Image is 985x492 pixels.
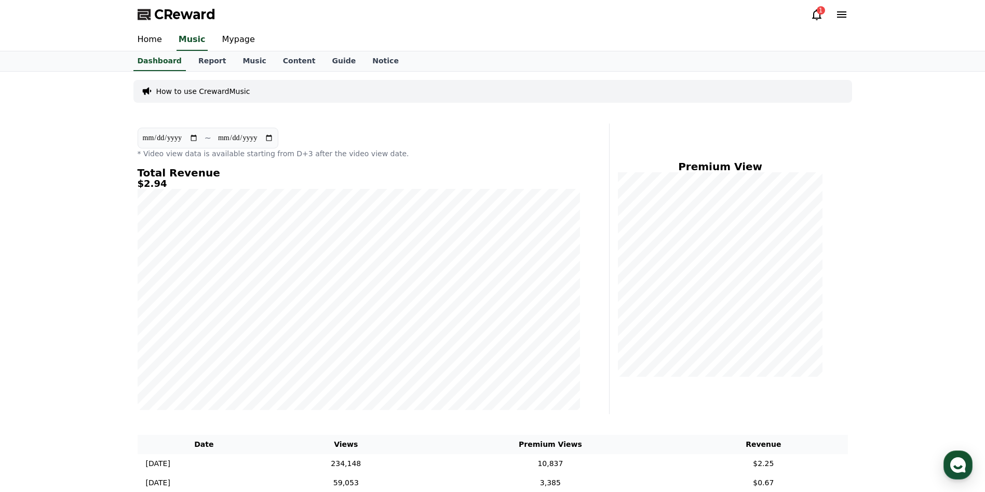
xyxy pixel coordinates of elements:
[146,477,170,488] p: [DATE]
[323,51,364,71] a: Guide
[618,161,823,172] h4: Premium View
[275,51,324,71] a: Content
[138,6,215,23] a: CReward
[133,51,186,71] a: Dashboard
[271,435,422,454] th: Views
[154,6,215,23] span: CReward
[422,454,680,473] td: 10,837
[138,148,580,159] p: * Video view data is available starting from D+3 after the video view date.
[234,51,274,71] a: Music
[138,179,580,189] h5: $2.94
[364,51,407,71] a: Notice
[190,51,235,71] a: Report
[679,454,847,473] td: $2.25
[138,435,271,454] th: Date
[177,29,208,51] a: Music
[146,458,170,469] p: [DATE]
[422,435,680,454] th: Premium Views
[156,86,250,97] a: How to use CrewardMusic
[214,29,263,51] a: Mypage
[138,167,580,179] h4: Total Revenue
[271,454,422,473] td: 234,148
[205,132,211,144] p: ~
[679,435,847,454] th: Revenue
[129,29,170,51] a: Home
[817,6,825,15] div: 1
[811,8,823,21] a: 1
